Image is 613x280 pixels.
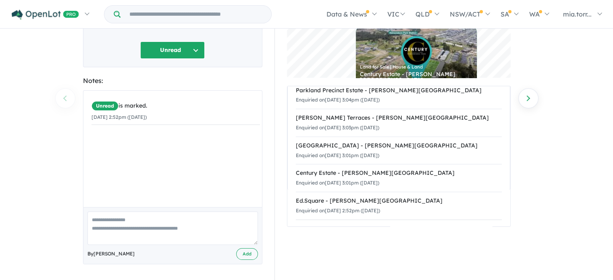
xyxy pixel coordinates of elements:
div: Land for Sale | House & Land [360,65,473,69]
button: Add [236,248,258,260]
div: Ed.Square - [PERSON_NAME][GEOGRAPHIC_DATA] [296,196,502,206]
div: Century Estate - [PERSON_NAME][GEOGRAPHIC_DATA] [360,71,473,83]
div: Notes: [83,75,262,86]
a: Century Estate - [PERSON_NAME][GEOGRAPHIC_DATA]Enquiried on[DATE] 3:01pm ([DATE]) [296,164,502,192]
small: Enquiried on [DATE] 3:04pm ([DATE]) [296,97,380,103]
span: Unread [91,101,118,111]
div: Century Estate - [PERSON_NAME][GEOGRAPHIC_DATA] [296,168,502,178]
span: By [PERSON_NAME] [87,250,135,258]
div: [GEOGRAPHIC_DATA] - [PERSON_NAME][GEOGRAPHIC_DATA] [296,141,502,151]
img: Openlot PRO Logo White [12,10,79,20]
div: is marked. [91,101,260,111]
small: Enquiried on [DATE] 3:03pm ([DATE]) [296,124,379,131]
a: Parkland Precinct Estate - [PERSON_NAME][GEOGRAPHIC_DATA]Enquiried on[DATE] 3:04pm ([DATE]) [296,81,502,110]
span: mia.torr... [563,10,592,18]
small: [DATE] 2:52pm ([DATE]) [91,114,147,120]
small: Enquiried on [DATE] 3:01pm ([DATE]) [296,180,379,186]
a: Land for Sale | House & Land Century Estate - [PERSON_NAME][GEOGRAPHIC_DATA] [356,26,477,87]
input: Try estate name, suburb, builder or developer [122,6,270,23]
a: Ed.Square - [PERSON_NAME][GEOGRAPHIC_DATA]Enquiried on[DATE] 2:52pm ([DATE]) [296,192,502,220]
div: Parkland Precinct Estate - [PERSON_NAME][GEOGRAPHIC_DATA] [296,86,502,95]
div: [PERSON_NAME] Terraces - [PERSON_NAME][GEOGRAPHIC_DATA] [296,113,502,123]
small: Enquiried on [DATE] 2:52pm ([DATE]) [296,207,380,214]
a: [PERSON_NAME] Terraces - [PERSON_NAME][GEOGRAPHIC_DATA]Enquiried on[DATE] 3:03pm ([DATE]) [296,109,502,137]
small: Enquiried on [DATE] 3:01pm ([DATE]) [296,152,379,158]
button: Unread [140,41,205,59]
a: [GEOGRAPHIC_DATA] - [PERSON_NAME][GEOGRAPHIC_DATA]Enquiried on[DATE] 3:01pm ([DATE]) [296,137,502,165]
